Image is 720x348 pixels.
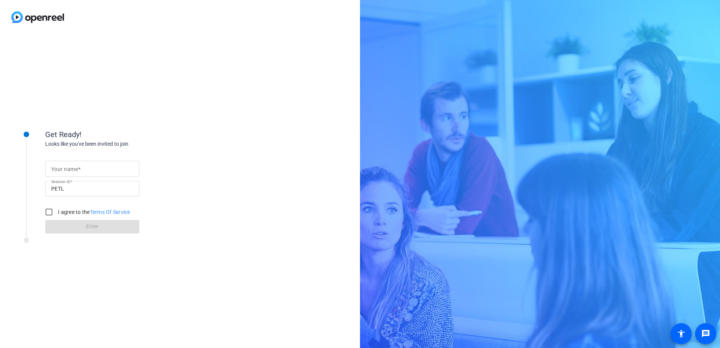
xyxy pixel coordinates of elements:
a: Terms Of Service [90,209,130,215]
mat-icon: accessibility [677,329,686,338]
div: Get Ready! [45,129,196,140]
mat-icon: message [701,329,710,338]
label: I agree to the [56,208,130,216]
div: Looks like you've been invited to join [45,140,196,148]
mat-label: Your name [51,166,78,172]
mat-label: Session ID [51,179,70,184]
